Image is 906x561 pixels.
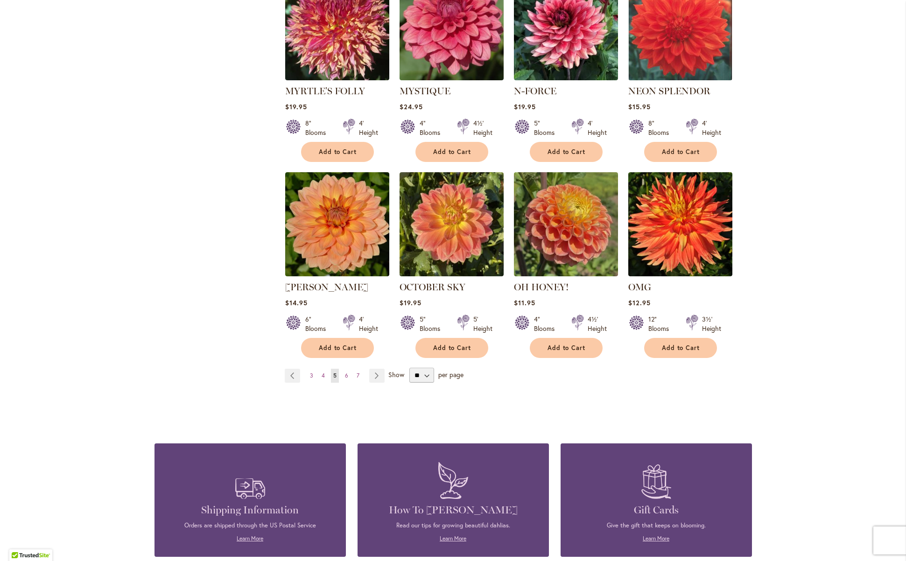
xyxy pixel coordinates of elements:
[333,372,337,379] span: 5
[662,148,700,156] span: Add to Cart
[357,372,359,379] span: 7
[628,85,710,97] a: NEON SPLENDOR
[415,338,488,358] button: Add to Cart
[575,521,738,530] p: Give the gift that keeps on blooming.
[420,119,446,137] div: 4" Blooms
[285,85,365,97] a: MYRTLE'S FOLLY
[301,338,374,358] button: Add to Cart
[514,172,618,276] img: Oh Honey!
[400,85,450,97] a: MYSTIQUE
[440,535,466,542] a: Learn More
[534,119,560,137] div: 5" Blooms
[644,142,717,162] button: Add to Cart
[514,102,536,111] span: $19.95
[438,370,464,379] span: per page
[514,281,569,293] a: OH HONEY!
[514,85,556,97] a: N-FORCE
[237,535,263,542] a: Learn More
[343,369,351,383] a: 6
[169,521,332,530] p: Orders are shipped through the US Postal Service
[372,504,535,517] h4: How To [PERSON_NAME]
[548,148,586,156] span: Add to Cart
[308,369,316,383] a: 3
[643,535,669,542] a: Learn More
[473,315,492,333] div: 5' Height
[433,148,471,156] span: Add to Cart
[415,142,488,162] button: Add to Cart
[305,119,331,137] div: 8" Blooms
[702,119,721,137] div: 4' Height
[359,315,378,333] div: 4' Height
[588,315,607,333] div: 4½' Height
[388,370,404,379] span: Show
[628,73,732,82] a: Neon Splendor
[322,372,325,379] span: 4
[169,504,332,517] h4: Shipping Information
[305,315,331,333] div: 6" Blooms
[319,344,357,352] span: Add to Cart
[514,298,535,307] span: $11.95
[433,344,471,352] span: Add to Cart
[400,172,504,276] img: October Sky
[400,102,423,111] span: $24.95
[345,372,348,379] span: 6
[575,504,738,517] h4: Gift Cards
[702,315,721,333] div: 3½' Height
[644,338,717,358] button: Add to Cart
[310,372,313,379] span: 3
[285,269,389,278] a: Nicholas
[534,315,560,333] div: 4" Blooms
[473,119,492,137] div: 4½' Height
[400,298,421,307] span: $19.95
[319,148,357,156] span: Add to Cart
[628,281,651,293] a: OMG
[301,142,374,162] button: Add to Cart
[514,269,618,278] a: Oh Honey!
[285,281,368,293] a: [PERSON_NAME]
[400,269,504,278] a: October Sky
[628,269,732,278] a: Omg
[285,102,307,111] span: $19.95
[7,528,33,554] iframe: Launch Accessibility Center
[372,521,535,530] p: Read our tips for growing beautiful dahlias.
[285,172,389,276] img: Nicholas
[628,102,651,111] span: $15.95
[514,73,618,82] a: N-FORCE
[648,119,674,137] div: 8" Blooms
[662,344,700,352] span: Add to Cart
[530,142,603,162] button: Add to Cart
[285,298,308,307] span: $14.95
[319,369,327,383] a: 4
[530,338,603,358] button: Add to Cart
[548,344,586,352] span: Add to Cart
[648,315,674,333] div: 12" Blooms
[628,172,732,276] img: Omg
[285,73,389,82] a: MYRTLE'S FOLLY
[359,119,378,137] div: 4' Height
[354,369,362,383] a: 7
[400,281,465,293] a: OCTOBER SKY
[628,298,651,307] span: $12.95
[588,119,607,137] div: 4' Height
[400,73,504,82] a: MYSTIQUE
[420,315,446,333] div: 5" Blooms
